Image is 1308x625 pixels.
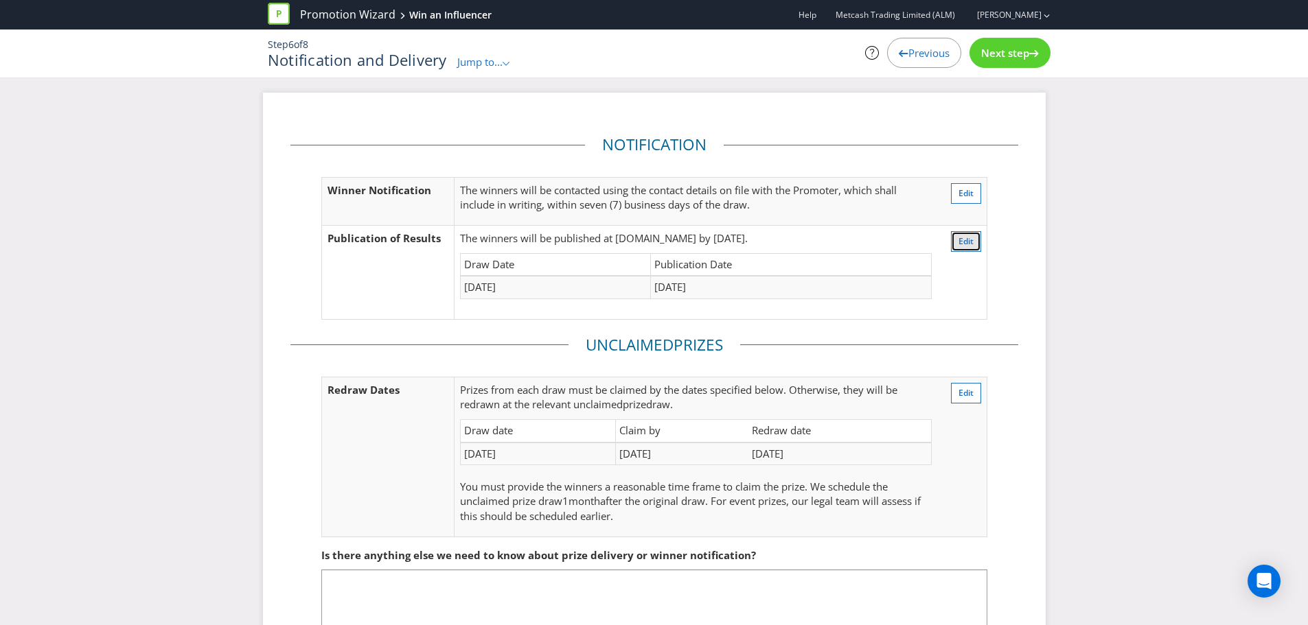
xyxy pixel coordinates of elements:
span: prize [623,397,646,411]
a: [PERSON_NAME] [963,9,1042,21]
td: [DATE] [461,276,651,298]
td: Publication Date [651,253,932,276]
span: 1 [562,494,569,508]
span: Unclaimed [586,334,674,355]
span: You must provide the winners a reasonable time frame to claim the prize. We schedule the unclaime... [460,480,888,508]
td: Redraw date [748,420,931,443]
td: [DATE] [651,276,932,298]
td: [DATE] [461,443,616,465]
p: The winners will be published at [DOMAIN_NAME] by [DATE]. [460,231,931,246]
span: Is there anything else we need to know about prize delivery or winner notification? [321,548,756,562]
span: s [715,334,723,355]
button: Edit [951,231,981,252]
a: Help [799,9,816,21]
span: Prize [674,334,715,355]
span: of [294,38,303,51]
span: Jump to... [457,55,503,69]
td: [DATE] [615,443,748,465]
span: month [569,494,600,508]
p: The winners will be contacted using the contact details on file with the Promoter, which shall in... [460,183,931,213]
h1: Notification and Delivery [268,51,447,68]
div: Open Intercom Messenger [1248,565,1281,598]
td: Claim by [615,420,748,443]
span: Metcash Trading Limited (ALM) [836,9,955,21]
span: draw. [646,397,673,411]
td: Draw date [461,420,616,443]
span: Step [268,38,288,51]
div: Win an Influencer [409,8,492,22]
span: Edit [959,387,974,399]
td: Winner Notification [321,177,455,225]
span: s from each draw must be claimed by the dates specified below. Otherwise, they will be redrawn at... [460,383,897,411]
td: Draw Date [461,253,651,276]
span: Next step [981,46,1029,60]
td: [DATE] [748,443,931,465]
span: 6 [288,38,294,51]
td: Publication of Results [321,225,455,319]
legend: Notification [585,134,724,156]
button: Edit [951,183,981,204]
span: Prize [460,383,483,397]
span: Edit [959,187,974,199]
span: Previous [908,46,950,60]
button: Edit [951,383,981,403]
span: Edit [959,235,974,247]
a: Promotion Wizard [300,7,395,23]
span: 8 [303,38,308,51]
td: Redraw Dates [321,377,455,536]
span: after the original draw. For event prizes, our legal team will assess if this should be scheduled... [460,494,921,522]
